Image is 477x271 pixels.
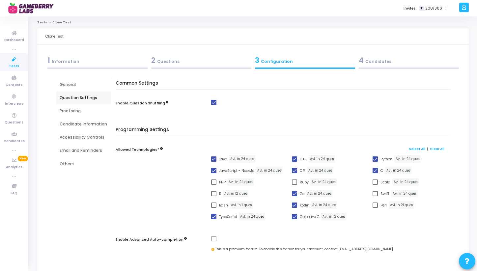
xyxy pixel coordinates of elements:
[52,20,71,24] span: Clone Test
[300,155,307,163] span: C++
[116,127,454,136] h5: Programming Settings
[47,55,50,66] span: 1
[219,178,226,186] span: PHP
[391,190,418,197] span: Avl. in 24 ques
[300,167,305,175] span: C#
[230,201,253,209] span: Avl. in 1 ques
[47,55,148,66] div: Information
[116,237,187,242] label: Enable Advanced Auto-completion
[306,190,332,197] span: Avl. in 24 ques
[60,148,107,153] div: Email and Reminders
[116,100,168,106] label: Enable Question Shuffling
[4,38,24,43] span: Dashboard
[307,167,333,174] span: Avl. in 24 ques
[380,178,390,186] span: Scala
[445,5,446,12] span: |
[380,155,392,163] span: Python
[392,178,419,186] span: Avl. in 24 ques
[151,55,251,66] div: Questions
[5,120,23,125] span: Questions
[219,155,227,163] span: Java
[300,213,320,221] span: Objective C
[359,55,364,66] span: 4
[60,82,107,88] div: General
[419,6,424,11] span: T
[427,146,428,151] span: |
[219,167,254,175] span: JavaScript - NodeJs
[253,53,357,71] a: 3Configuration
[229,155,255,163] span: Avl. in 24 ques
[116,81,454,90] h5: Common Settings
[380,167,383,175] span: C
[211,247,454,252] div: This is a premium feature. To enable this feature for your account, contact [EMAIL_ADDRESS][DOMAI...
[425,6,442,11] span: 208/366
[255,55,355,66] div: Configuration
[394,155,421,163] span: Avl. in 24 ques
[45,28,64,44] div: Clone Test
[151,55,155,66] span: 2
[357,53,461,71] a: 4Candidates
[11,191,17,196] span: FAQ
[149,53,253,71] a: 2Questions
[223,190,248,197] span: Avl. in 12 ques
[60,134,107,140] div: Accessibility Controls
[219,201,228,209] span: Bash
[389,201,414,209] span: Avl. in 21 ques
[219,190,221,198] span: R
[37,20,469,25] nav: breadcrumb
[380,201,387,209] span: Perl
[116,147,159,152] label: Allowed Technologies*
[255,55,259,66] span: 3
[37,20,47,24] a: Tests
[409,147,425,151] a: Select All
[8,2,58,15] img: logo
[9,64,19,69] span: Tests
[5,101,23,107] span: Interviews
[256,167,282,174] span: Avl. in 24 ques
[309,155,335,163] span: Avl. in 24 ques
[60,108,107,114] div: Proctoring
[321,213,347,220] span: Avl. in 12 ques
[4,139,25,144] span: Candidates
[300,201,309,209] span: Kotlin
[60,161,107,167] div: Others
[45,53,149,71] a: 1Information
[60,95,107,101] div: Question Settings
[311,201,337,209] span: Avl. in 24 ques
[219,213,237,221] span: TypeScript
[6,82,22,88] span: Contests
[385,167,411,174] span: Avl. in 24 ques
[6,165,22,170] span: Analytics
[18,156,28,161] span: New
[60,121,107,127] div: Candidate Information
[359,55,459,66] div: Candidates
[227,178,254,186] span: Avl. in 24 ques
[404,6,417,11] label: Invites:
[380,190,389,198] span: Swift
[430,147,444,151] a: Clear All
[300,178,309,186] span: Ruby
[310,178,337,186] span: Avl. in 24 ques
[300,190,304,198] span: Go
[239,213,265,220] span: Avl. in 24 ques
